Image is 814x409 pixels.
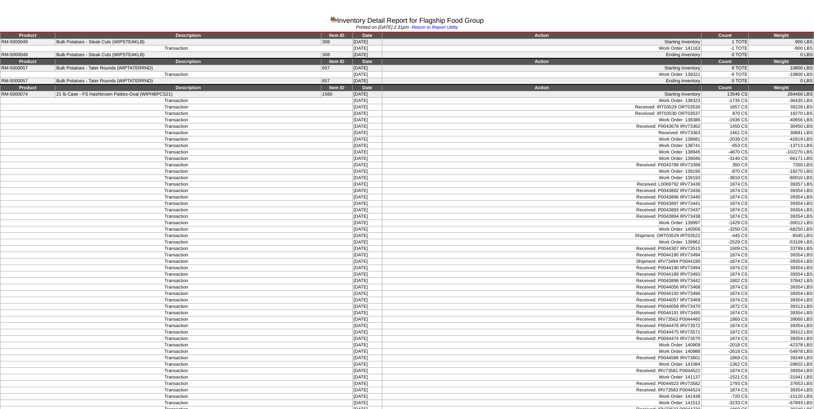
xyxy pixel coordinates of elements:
[0,45,353,52] td: Transaction
[0,65,55,72] td: RM-5000057
[352,194,382,201] td: [DATE]
[701,278,748,284] td: 1802 CS
[382,342,702,349] td: Work Order: 140909
[55,84,321,91] td: Description
[0,162,353,168] td: Transaction
[0,181,353,188] td: Transaction
[352,271,382,278] td: [DATE]
[321,84,352,91] td: Item ID
[701,201,748,207] td: 1874 CS
[0,259,353,265] td: Transaction
[701,156,748,162] td: -3140 CS
[352,65,382,72] td: [DATE]
[749,233,814,239] td: -9345 LBS
[749,329,814,336] td: 39312 LBS
[0,111,353,117] td: Transaction
[0,310,353,316] td: Transaction
[701,310,748,316] td: 1874 CS
[382,194,702,201] td: Received: P0043896 IRV73440
[749,214,814,220] td: 39354 LBS
[0,316,353,323] td: Transaction
[382,45,702,52] td: Work Order: 141163
[382,304,702,310] td: Received: P0044058 IRV73470
[0,194,353,201] td: Transaction
[749,220,814,226] td: -30012 LBS
[0,387,353,394] td: Transaction
[382,271,702,278] td: Received: P0044189 IRV73493
[382,336,702,342] td: Received: P0044474 IRV73570
[352,45,382,52] td: [DATE]
[55,32,321,39] td: Description
[749,226,814,233] td: -68250 LBS
[701,220,748,226] td: -1429 CS
[701,284,748,291] td: 1874 CS
[0,291,353,297] td: Transaction
[321,91,352,98] td: 1560
[321,78,352,85] td: 657
[749,143,814,149] td: -13713 LBS
[701,136,748,143] td: -2039 CS
[352,355,382,361] td: [DATE]
[382,239,702,246] td: Work Order: 139962
[352,239,382,246] td: [DATE]
[382,246,702,252] td: Received: P0044307 IRV73515
[701,58,748,65] td: Count
[330,16,337,23] img: graph.gif
[382,78,702,85] td: Ending Inventory
[352,361,382,368] td: [DATE]
[352,394,382,400] td: [DATE]
[0,214,353,220] td: Transaction
[352,130,382,136] td: [DATE]
[0,207,353,214] td: Transaction
[55,65,321,72] td: Bulk Potatoes - Tater Rounds (WIPTATERRND)
[0,149,353,156] td: Transaction
[0,233,353,239] td: Transaction
[749,355,814,361] td: 39249 LBS
[749,45,814,52] td: -900 LBS
[0,168,353,175] td: Transaction
[749,271,814,278] td: 39354 LBS
[701,168,748,175] td: -870 CS
[749,156,814,162] td: -66171 LBS
[352,323,382,329] td: [DATE]
[382,130,702,136] td: Received: IRV73363
[382,355,702,361] td: Received: P0044586 IRV73601
[352,136,382,143] td: [DATE]
[352,304,382,310] td: [DATE]
[0,39,55,45] td: RM-5000049
[749,342,814,349] td: -42378 LBS
[0,361,353,368] td: Transaction
[382,156,702,162] td: Work Order: 139046
[382,207,702,214] td: Received: P0043893 IRV73437
[352,117,382,123] td: [DATE]
[701,162,748,168] td: 350 CS
[749,239,814,246] td: -53109 LBS
[749,111,814,117] td: 18270 LBS
[352,84,382,91] td: Date
[701,368,748,374] td: 1874 CS
[352,349,382,355] td: [DATE]
[0,368,353,374] td: Transaction
[749,310,814,316] td: 39354 LBS
[382,387,702,394] td: Received: IRV73583 P0044524
[382,214,702,220] td: Received: P0043894 IRV73438
[0,252,353,259] td: Transaction
[749,361,814,368] td: -28602 LBS
[382,52,702,59] td: Ending Inventory
[55,58,321,65] td: Description
[382,111,702,117] td: Received: IRT03530 ORT03537
[749,252,814,259] td: 39354 LBS
[0,246,353,252] td: Transaction
[749,104,814,111] td: 39228 LBS
[352,329,382,336] td: [DATE]
[701,45,748,52] td: -1 TOTE
[749,265,814,271] td: 39354 LBS
[55,39,321,45] td: Bulk Potatoes - Steak Cuts (WIPSTEAKLB)
[321,58,352,65] td: Item ID
[382,84,702,91] td: Action
[749,98,814,104] td: -36435 LBS
[749,175,814,181] td: -80010 LBS
[0,394,353,400] td: Transaction
[701,374,748,381] td: -1521 CS
[352,284,382,291] td: [DATE]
